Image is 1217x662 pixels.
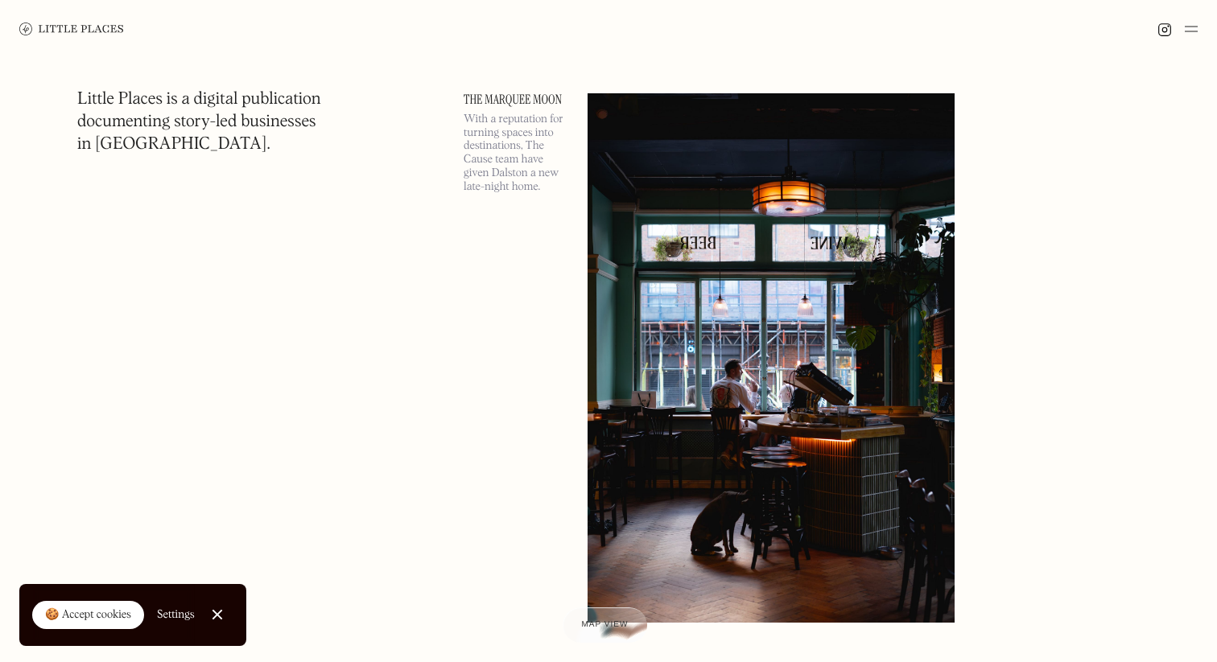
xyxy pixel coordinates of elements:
a: The Marquee Moon [464,93,568,106]
h1: Little Places is a digital publication documenting story-led businesses in [GEOGRAPHIC_DATA]. [77,88,321,156]
a: Settings [157,597,195,633]
div: Close Cookie Popup [217,615,217,615]
a: 🍪 Accept cookies [32,601,144,630]
a: Map view [563,607,648,643]
span: Map view [582,620,629,629]
div: 🍪 Accept cookies [45,607,131,623]
div: Settings [157,609,195,620]
a: Close Cookie Popup [201,598,233,631]
p: With a reputation for turning spaces into destinations, The Cause team have given Dalston a new l... [464,113,568,194]
img: The Marquee Moon [588,93,955,623]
